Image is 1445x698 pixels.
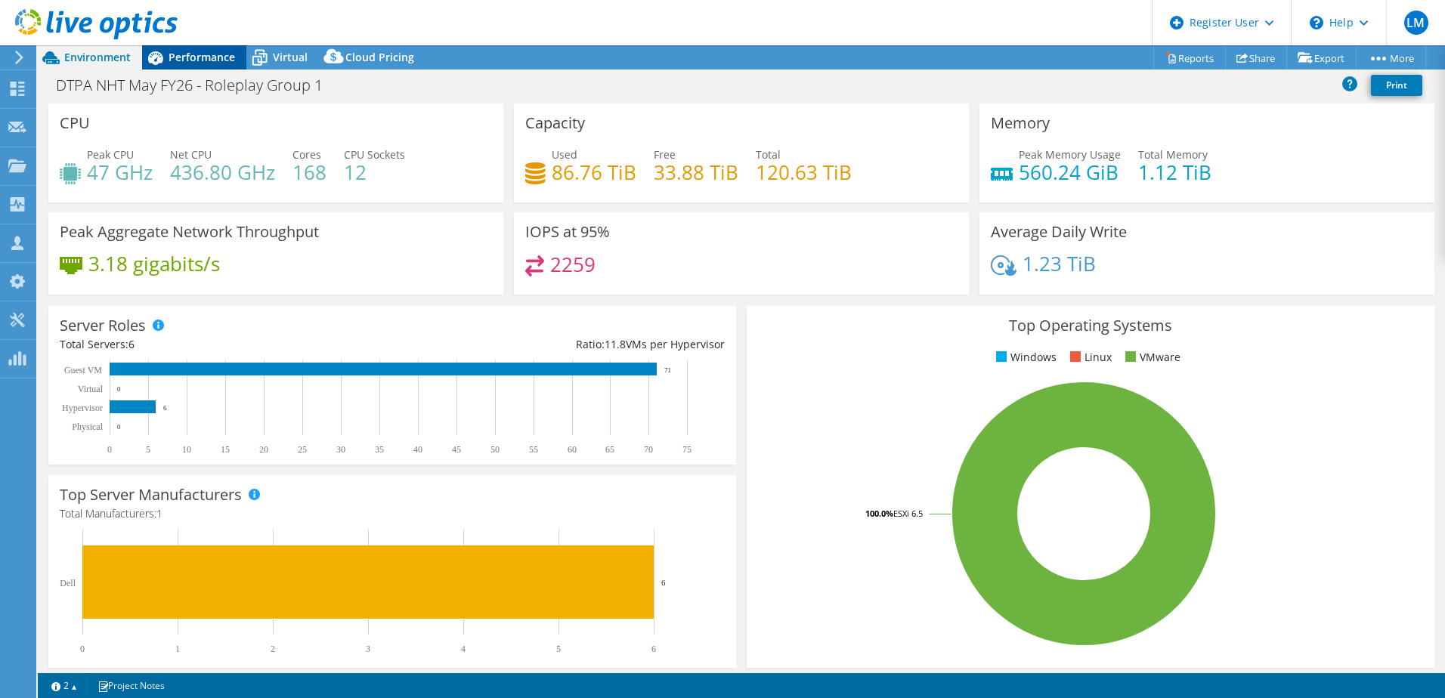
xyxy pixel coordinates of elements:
h4: Total Manufacturers: [60,505,725,522]
span: 1 [156,506,162,520]
a: 2 [41,676,88,695]
text: 35 [375,444,384,455]
h4: 168 [292,164,326,181]
a: Share [1225,46,1287,69]
h3: Peak Aggregate Network Throughput [60,224,319,240]
span: Used [552,147,577,162]
h3: Server Roles [60,317,146,334]
text: 50 [490,444,500,455]
h1: DTPA NHT May FY26 - Roleplay Group 1 [49,77,346,94]
text: 45 [452,444,461,455]
text: 0 [117,423,121,431]
text: 55 [529,444,538,455]
text: 25 [298,444,307,455]
text: 4 [461,644,466,654]
div: Total Servers: [60,336,392,353]
a: Project Notes [87,676,175,695]
text: 5 [146,444,150,455]
text: 3 [366,644,370,654]
span: Total Memory [1138,147,1208,162]
h3: IOPS at 95% [525,224,610,240]
text: Physical [72,422,103,432]
text: 0 [80,644,85,654]
span: CPU Sockets [344,147,405,162]
li: Windows [992,349,1057,366]
text: 20 [259,444,268,455]
tspan: ESXi 6.5 [893,508,923,519]
span: Peak Memory Usage [1019,147,1121,162]
text: Virtual [78,384,104,394]
h4: 1.12 TiB [1138,164,1211,181]
text: 6 [651,644,656,654]
li: VMware [1122,349,1180,366]
h3: Top Server Manufacturers [60,486,242,503]
h3: Top Operating Systems [758,317,1423,334]
span: Virtual [273,50,308,64]
text: 75 [682,444,692,455]
text: 2 [271,644,275,654]
span: Free [654,147,676,162]
span: Environment [64,50,131,64]
text: 6 [661,578,666,587]
li: Linux [1066,349,1112,366]
tspan: 100.0% [865,508,893,519]
text: 70 [644,444,653,455]
text: 1 [175,644,180,654]
text: 0 [107,444,112,455]
a: Reports [1153,46,1226,69]
h3: CPU [60,115,90,131]
h3: Memory [991,115,1050,131]
text: 71 [664,366,671,374]
svg: \n [1310,16,1323,29]
text: 6 [163,404,167,412]
a: Export [1286,46,1357,69]
span: LM [1404,11,1428,35]
h4: 47 GHz [87,164,153,181]
span: Performance [169,50,235,64]
span: Peak CPU [87,147,134,162]
text: 10 [182,444,191,455]
text: 30 [336,444,345,455]
text: 60 [568,444,577,455]
text: 5 [556,644,561,654]
text: Dell [60,578,76,588]
h4: 560.24 GiB [1019,164,1121,181]
text: 40 [413,444,422,455]
h4: 120.63 TiB [756,164,852,181]
text: Guest VM [64,365,102,375]
span: Cores [292,147,321,162]
h3: Capacity [525,115,585,131]
span: Cloud Pricing [345,50,414,64]
a: More [1356,46,1426,69]
a: Print [1371,75,1422,96]
h3: Average Daily Write [991,224,1127,240]
text: 15 [221,444,230,455]
span: 6 [128,337,135,351]
span: Net CPU [170,147,212,162]
text: 0 [117,385,121,393]
h4: 12 [344,164,405,181]
span: Total [756,147,781,162]
h4: 1.23 TiB [1023,255,1096,272]
text: 65 [605,444,614,455]
div: Ratio: VMs per Hypervisor [392,336,725,353]
text: Hypervisor [62,403,103,413]
h4: 436.80 GHz [170,164,275,181]
h4: 33.88 TiB [654,164,738,181]
h4: 3.18 gigabits/s [88,255,220,272]
h4: 2259 [550,256,596,273]
span: 11.8 [605,337,626,351]
h4: 86.76 TiB [552,164,636,181]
